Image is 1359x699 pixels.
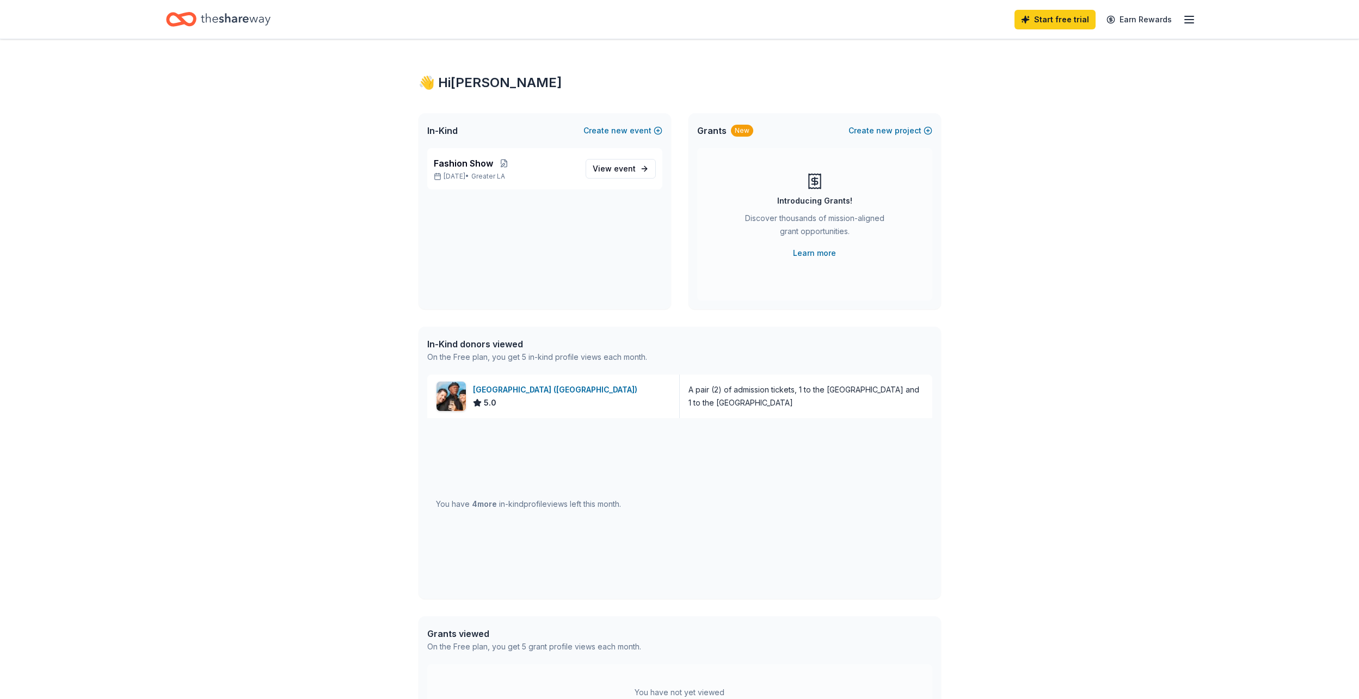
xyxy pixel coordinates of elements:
div: Discover thousands of mission-aligned grant opportunities. [741,212,889,242]
span: Grants [697,124,727,137]
a: View event [586,159,656,179]
div: Grants viewed [427,627,641,640]
span: Greater LA [471,172,505,181]
span: event [614,164,636,173]
a: Start free trial [1014,10,1096,29]
div: [GEOGRAPHIC_DATA] ([GEOGRAPHIC_DATA]) [473,383,642,396]
div: On the Free plan, you get 5 in-kind profile views each month. [427,351,647,364]
a: Home [166,7,270,32]
span: View [593,162,636,175]
a: Learn more [793,247,836,260]
button: Createnewevent [583,124,662,137]
div: You have in-kind profile views left this month. [436,498,621,511]
span: In-Kind [427,124,458,137]
span: new [876,124,893,137]
button: Createnewproject [848,124,932,137]
span: 4 more [472,499,497,508]
div: In-Kind donors viewed [427,338,647,351]
img: Image for Hollywood Wax Museum (Hollywood) [436,382,466,411]
div: A pair (2) of admission tickets, 1 to the [GEOGRAPHIC_DATA] and 1 to the [GEOGRAPHIC_DATA] [688,383,924,409]
p: [DATE] • [434,172,577,181]
span: new [611,124,628,137]
span: Fashion Show [434,157,493,170]
div: 👋 Hi [PERSON_NAME] [419,74,941,91]
div: On the Free plan, you get 5 grant profile views each month. [427,640,641,653]
span: 5.0 [484,396,496,409]
div: Introducing Grants! [777,194,852,207]
a: Earn Rewards [1100,10,1178,29]
div: New [731,125,753,137]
